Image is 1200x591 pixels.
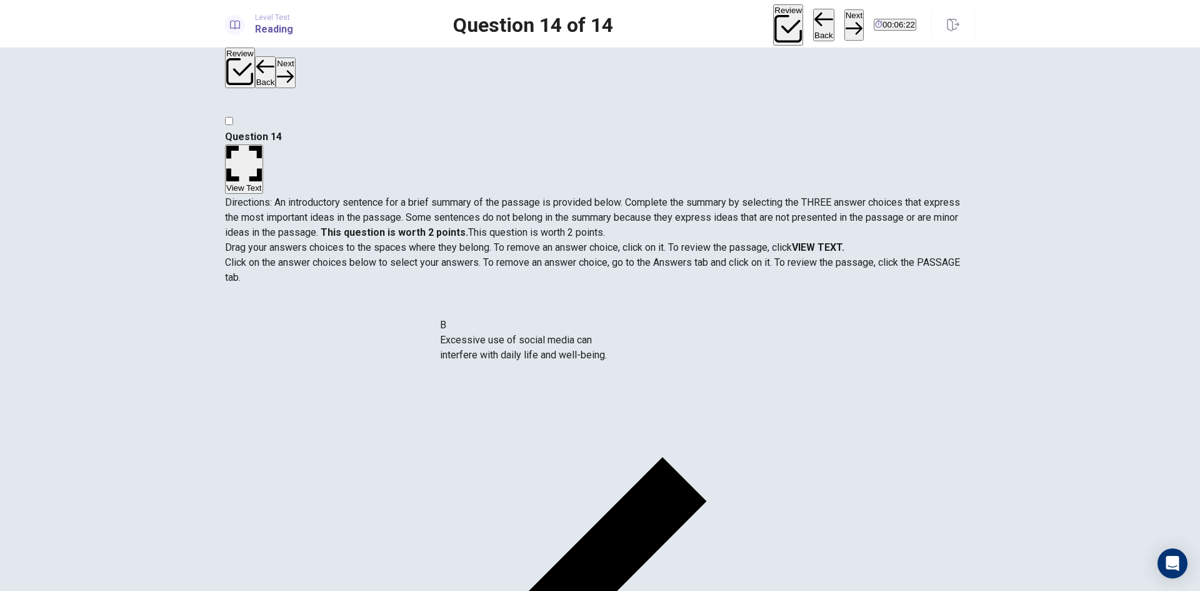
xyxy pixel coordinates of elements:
[453,18,613,33] h1: Question 14 of 14
[225,129,975,144] h4: Question 14
[225,144,263,194] button: View Text
[225,196,960,238] span: Directions: An introductory sentence for a brief summary of the passage is provided below. Comple...
[255,56,276,89] button: Back
[255,22,293,37] h1: Reading
[792,241,844,253] strong: VIEW TEXT.
[874,19,916,31] button: 00:06:22
[276,58,295,88] button: Next
[882,20,915,29] span: 00:06:22
[225,255,975,285] p: Click on the answer choices below to select your answers. To remove an answer choice, go to the A...
[1157,548,1187,578] div: Open Intercom Messenger
[813,9,834,41] button: Back
[225,240,975,255] p: Drag your answers choices to the spaces where they belong. To remove an answer choice, click on i...
[773,4,803,46] button: Review
[255,13,293,22] span: Level Test
[468,226,605,238] span: This question is worth 2 points.
[318,226,468,238] strong: This question is worth 2 points.
[844,9,864,40] button: Next
[225,48,255,89] button: Review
